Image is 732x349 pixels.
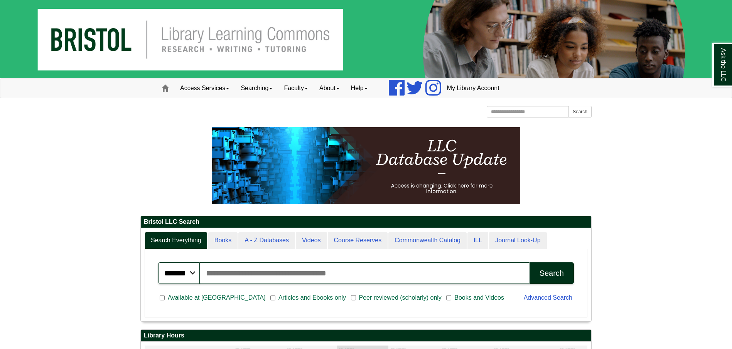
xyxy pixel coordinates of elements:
a: Faculty [278,79,314,98]
span: Books and Videos [451,293,507,302]
a: My Library Account [441,79,505,98]
a: ILL [467,232,488,249]
a: Advanced Search [524,294,572,301]
a: Books [208,232,238,249]
a: Search Everything [145,232,207,249]
a: Videos [296,232,327,249]
div: Search [540,269,564,278]
a: Searching [235,79,278,98]
input: Books and Videos [446,294,451,301]
a: A - Z Databases [238,232,295,249]
span: Peer reviewed (scholarly) only [356,293,445,302]
span: Available at [GEOGRAPHIC_DATA] [165,293,268,302]
input: Articles and Ebooks only [270,294,275,301]
h2: Bristol LLC Search [141,216,591,228]
a: Course Reserves [328,232,388,249]
img: HTML tutorial [212,127,520,204]
a: Journal Look-Up [489,232,546,249]
a: About [314,79,345,98]
a: Help [345,79,373,98]
a: Access Services [174,79,235,98]
input: Available at [GEOGRAPHIC_DATA] [160,294,165,301]
span: Articles and Ebooks only [275,293,349,302]
button: Search [530,262,574,284]
h2: Library Hours [141,330,591,342]
input: Peer reviewed (scholarly) only [351,294,356,301]
a: Commonwealth Catalog [388,232,467,249]
button: Search [568,106,592,117]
